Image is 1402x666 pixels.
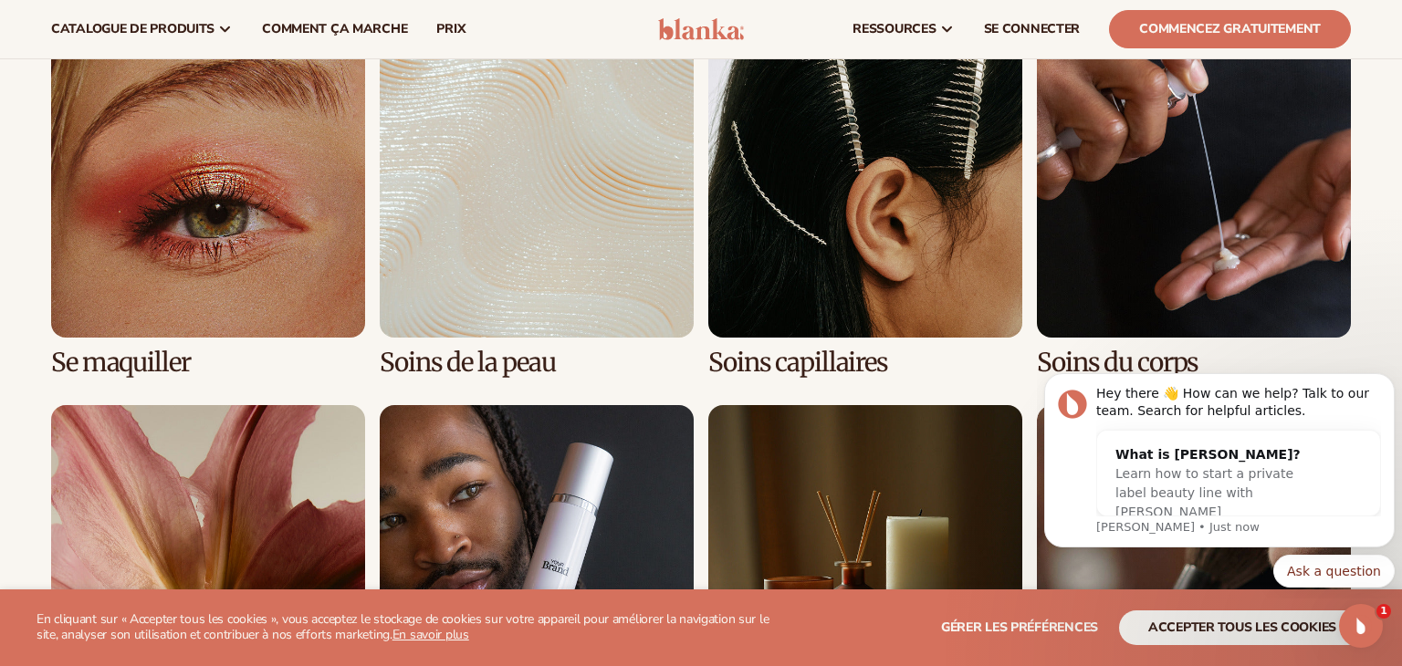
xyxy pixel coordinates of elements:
[941,619,1098,636] font: Gérer les préférences
[1339,604,1383,648] iframe: Chat en direct par interphone
[853,20,936,37] font: ressources
[436,20,466,37] font: prix
[941,610,1098,645] button: Gérer les préférences
[262,20,407,37] font: Comment ça marche
[658,18,745,40] img: logo
[1139,20,1321,37] font: Commencez gratuitement
[984,20,1081,37] font: SE CONNECTER
[1380,605,1387,617] font: 1
[708,24,1022,377] div: 3 / 8
[1037,24,1351,377] div: 4 / 8
[380,24,694,377] div: 2 / 8
[1148,619,1336,636] font: accepter tous les cookies
[1109,10,1351,48] a: Commencez gratuitement
[1037,357,1402,598] iframe: Message de notifications d'interphone
[51,24,365,377] div: 1 / 8
[37,610,769,643] font: En cliquant sur « Accepter tous les cookies », vous acceptez le stockage de cookies sur votre app...
[392,626,469,643] a: En savoir plus
[1119,610,1365,645] button: accepter tous les cookies
[51,20,214,37] font: catalogue de produits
